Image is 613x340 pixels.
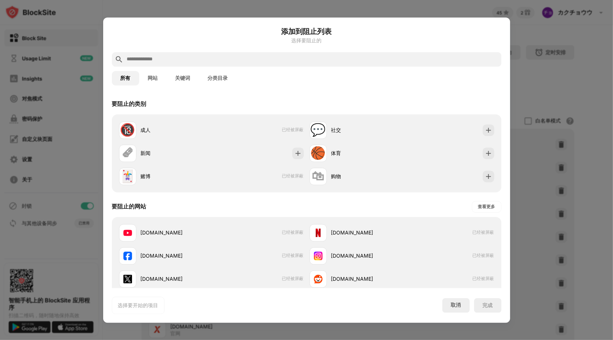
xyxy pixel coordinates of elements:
[331,173,402,180] div: 购物
[311,123,326,138] div: 💬
[312,169,324,184] div: 🛍
[331,275,402,283] div: [DOMAIN_NAME]
[331,252,402,260] div: [DOMAIN_NAME]
[112,203,146,211] div: 要阻止的网站
[118,302,158,309] div: 选择要开始的项目
[314,228,323,237] img: favicons
[120,123,135,138] div: 🔞
[139,71,167,85] button: 网站
[331,229,402,237] div: [DOMAIN_NAME]
[451,302,461,309] div: 取消
[123,251,132,260] img: favicons
[314,275,323,283] img: favicons
[473,230,494,236] span: 已经被屏蔽
[331,150,402,157] div: 体育
[141,126,211,134] div: 成人
[120,169,135,184] div: 🃏
[141,150,211,157] div: 新闻
[282,230,304,236] span: 已经被屏蔽
[141,229,211,237] div: [DOMAIN_NAME]
[282,127,304,133] span: 已经被屏蔽
[473,276,494,282] span: 已经被屏蔽
[112,71,139,85] button: 所有
[331,126,402,134] div: 社交
[123,228,132,237] img: favicons
[483,302,493,308] div: 完成
[112,38,502,43] div: 选择要阻止的
[199,71,237,85] button: 分类目录
[115,55,123,64] img: search.svg
[311,146,326,161] div: 🏀
[167,71,199,85] button: 关键词
[122,146,134,161] div: 🗞
[282,276,304,282] span: 已经被屏蔽
[478,203,495,210] div: 查看更多
[282,253,304,259] span: 已经被屏蔽
[141,173,211,180] div: 赌博
[314,251,323,260] img: favicons
[141,252,211,260] div: [DOMAIN_NAME]
[112,26,502,37] h6: 添加到阻止列表
[141,275,211,283] div: [DOMAIN_NAME]
[112,100,146,108] div: 要阻止的类别
[282,173,304,180] span: 已经被屏蔽
[123,275,132,283] img: favicons
[473,253,494,259] span: 已经被屏蔽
